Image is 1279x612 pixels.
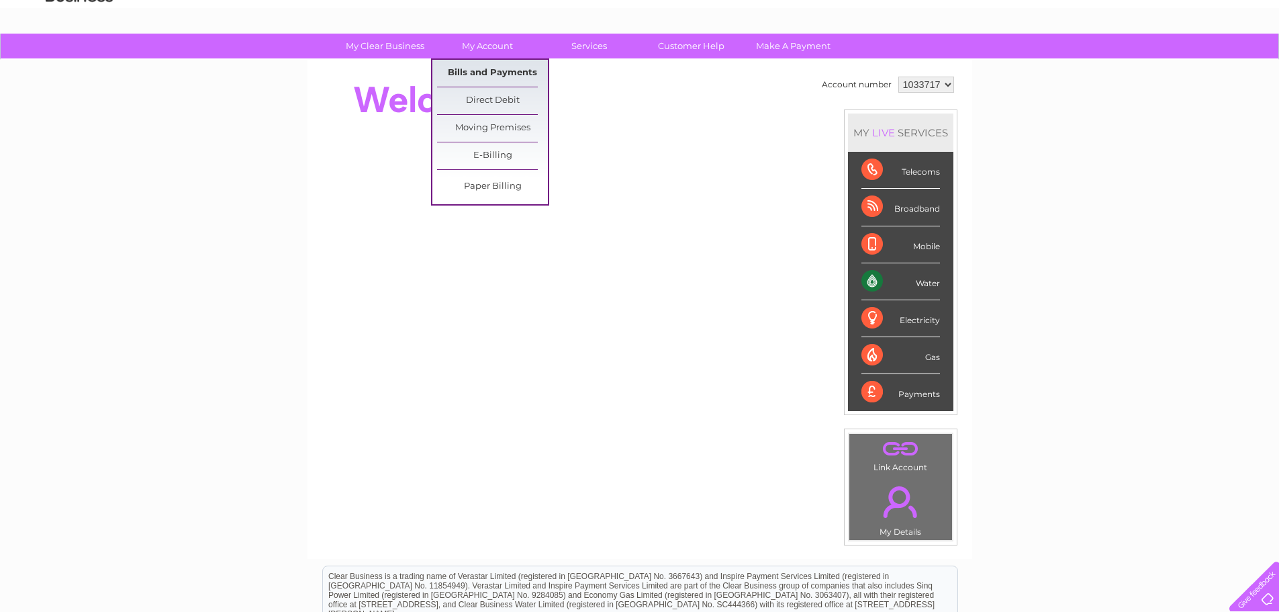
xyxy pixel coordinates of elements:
[861,337,940,374] div: Gas
[1026,7,1119,24] a: 0333 014 3131
[45,35,113,76] img: logo.png
[534,34,645,58] a: Services
[636,34,747,58] a: Customer Help
[1190,57,1223,67] a: Contact
[861,152,940,189] div: Telecoms
[849,433,953,476] td: Link Account
[869,126,898,139] div: LIVE
[1162,57,1182,67] a: Blog
[330,34,440,58] a: My Clear Business
[848,114,953,152] div: MY SERVICES
[861,374,940,410] div: Payments
[853,478,949,525] a: .
[437,87,548,114] a: Direct Debit
[818,73,895,96] td: Account number
[437,60,548,87] a: Bills and Payments
[1114,57,1154,67] a: Telecoms
[437,115,548,142] a: Moving Premises
[323,7,957,65] div: Clear Business is a trading name of Verastar Limited (registered in [GEOGRAPHIC_DATA] No. 3667643...
[432,34,542,58] a: My Account
[437,173,548,200] a: Paper Billing
[849,475,953,541] td: My Details
[861,226,940,263] div: Mobile
[437,142,548,169] a: E-Billing
[738,34,849,58] a: Make A Payment
[861,300,940,337] div: Electricity
[861,263,940,300] div: Water
[853,437,949,461] a: .
[1076,57,1106,67] a: Energy
[1043,57,1068,67] a: Water
[861,189,940,226] div: Broadband
[1235,57,1266,67] a: Log out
